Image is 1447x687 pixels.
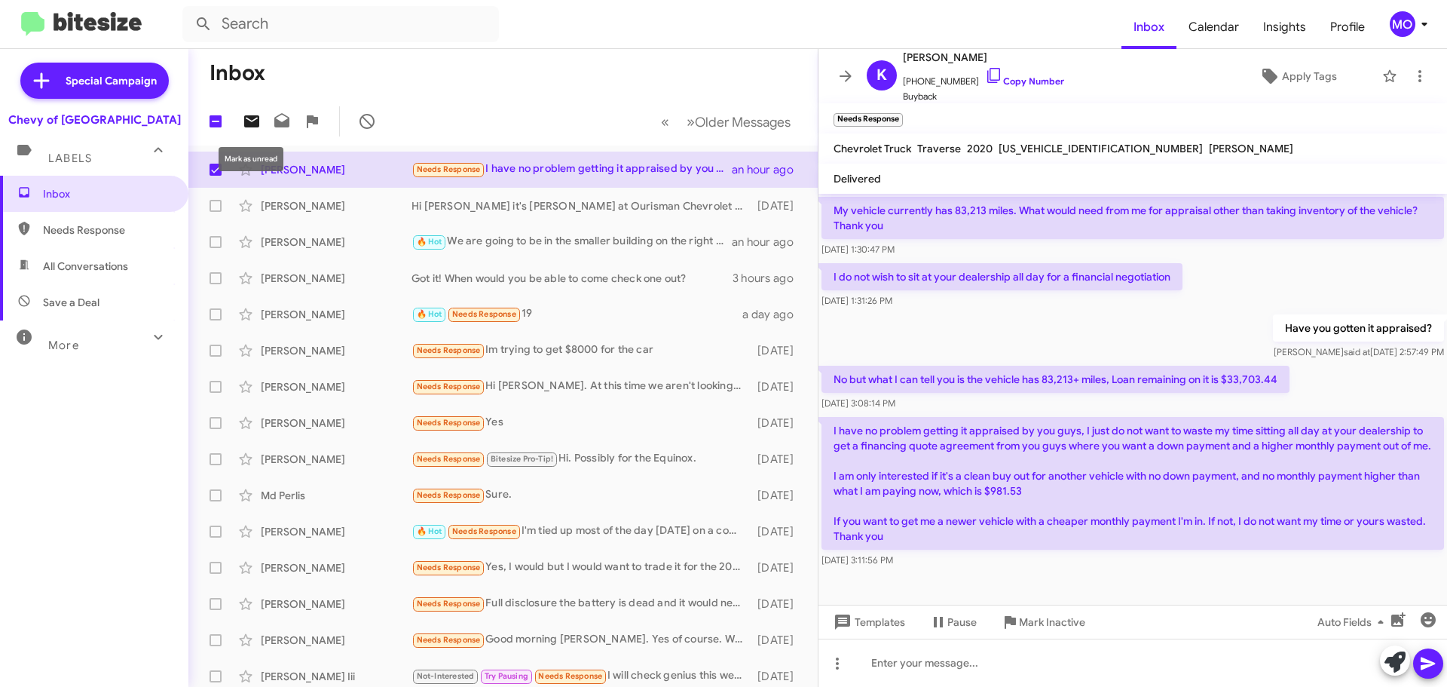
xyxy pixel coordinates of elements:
button: Templates [818,609,917,636]
div: Chevy of [GEOGRAPHIC_DATA] [8,112,181,127]
div: [PERSON_NAME] [261,162,411,177]
span: Try Pausing [485,671,528,681]
span: Inbox [1121,5,1176,49]
span: Auto Fields [1317,609,1390,636]
span: 🔥 Hot [417,237,442,247]
a: Special Campaign [20,63,169,99]
div: Good morning [PERSON_NAME]. Yes of course. What's the best you can do? Thanks. [411,631,750,649]
h1: Inbox [210,61,265,85]
span: Needs Response [417,382,481,391]
span: Needs Response [452,309,516,319]
div: [PERSON_NAME] [261,416,411,431]
span: K [876,63,887,87]
span: » [687,112,695,131]
p: No but what I can tell you is the vehicle has 83,213+ miles, Loan remaining on it is $33,703.44 [821,366,1289,393]
div: [PERSON_NAME] [261,524,411,539]
div: Hi [PERSON_NAME]. At this time we aren't looking to sell it. Thank you [411,378,750,395]
div: [PERSON_NAME] Iii [261,669,411,684]
div: [DATE] [750,343,806,358]
span: Traverse [917,142,961,155]
span: [DATE] 3:11:56 PM [821,554,893,566]
span: [PERSON_NAME] [DATE] 2:57:49 PM [1274,346,1444,357]
span: Templates [831,609,905,636]
p: I have no problem getting it appraised by you guys, I just do not want to waste my time sitting a... [821,417,1444,550]
div: [DATE] [750,560,806,575]
span: 🔥 Hot [417,526,442,536]
div: Hi [PERSON_NAME] it's [PERSON_NAME] at Ourisman Chevrolet of [GEOGRAPHIC_DATA]. Just wanted to fo... [411,198,750,213]
span: Bitesize Pro-Tip! [491,454,553,464]
p: My vehicle currently has 83,213 miles. What would need from me for appraisal other than taking in... [821,197,1444,239]
div: Full disclosure the battery is dead and it would need to be picked up. [411,595,750,612]
span: [DATE] 1:31:26 PM [821,295,892,306]
button: Pause [917,609,989,636]
span: Needs Response [417,490,481,500]
span: [US_VEHICLE_IDENTIFICATION_NUMBER] [999,142,1203,155]
span: Needs Response [417,418,481,428]
div: Hi. Possibly for the Equinox. [411,450,750,468]
div: an hour ago [732,162,806,177]
a: Profile [1318,5,1377,49]
p: Have you gotten it appraised? [1273,314,1444,342]
a: Calendar [1176,5,1251,49]
span: [PERSON_NAME] [1209,142,1293,155]
span: All Conversations [43,259,128,274]
span: said at [1344,346,1370,357]
div: [DATE] [750,452,806,467]
div: [PERSON_NAME] [261,307,411,322]
div: [DATE] [750,524,806,539]
div: Im trying to get $8000 for the car [411,342,750,359]
div: [DATE] [750,488,806,503]
span: Needs Response [43,222,171,238]
input: Search [182,6,499,42]
button: Mark Inactive [989,609,1097,636]
span: Needs Response [417,599,481,609]
div: [DATE] [750,633,806,648]
button: Previous [652,106,678,137]
span: Mark Inactive [1019,609,1085,636]
span: [PHONE_NUMBER] [903,66,1064,89]
span: Needs Response [417,345,481,355]
span: Needs Response [452,526,516,536]
div: I'm tied up most of the day [DATE] on a company event. Let's talk [DATE]. [411,523,750,540]
span: Needs Response [417,454,481,464]
div: [DATE] [750,198,806,213]
div: [PERSON_NAME] [261,560,411,575]
div: Got it! When would you be able to come check one out? [411,271,733,286]
button: Next [678,106,800,137]
span: « [661,112,669,131]
span: Not-Interested [417,671,475,681]
span: [DATE] 3:08:14 PM [821,397,895,409]
button: MO [1377,11,1430,37]
div: Mark as unread [219,147,283,171]
div: [DATE] [750,416,806,431]
nav: Page navigation example [653,106,800,137]
span: Needs Response [417,164,481,174]
span: 🔥 Hot [417,309,442,319]
div: 19 [411,305,742,323]
span: [PERSON_NAME] [903,48,1064,66]
div: a day ago [742,307,806,322]
a: Copy Number [985,75,1064,87]
div: 3 hours ago [733,271,806,286]
span: Needs Response [417,635,481,645]
div: I will check genius this week [411,667,750,685]
div: [PERSON_NAME] [261,235,411,250]
span: Needs Response [538,671,602,681]
span: Pause [947,609,977,636]
div: Yes [411,414,750,431]
button: Auto Fields [1305,609,1402,636]
span: Inbox [43,186,171,201]
div: MO [1390,11,1415,37]
span: Special Campaign [66,73,157,88]
div: [PERSON_NAME] [261,271,411,286]
span: Labels [48,152,92,165]
span: 2020 [967,142,993,155]
div: Sure. [411,486,750,504]
span: Chevrolet Truck [834,142,911,155]
span: Apply Tags [1282,63,1337,90]
div: [DATE] [750,597,806,612]
div: [PERSON_NAME] [261,452,411,467]
div: [DATE] [750,379,806,394]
